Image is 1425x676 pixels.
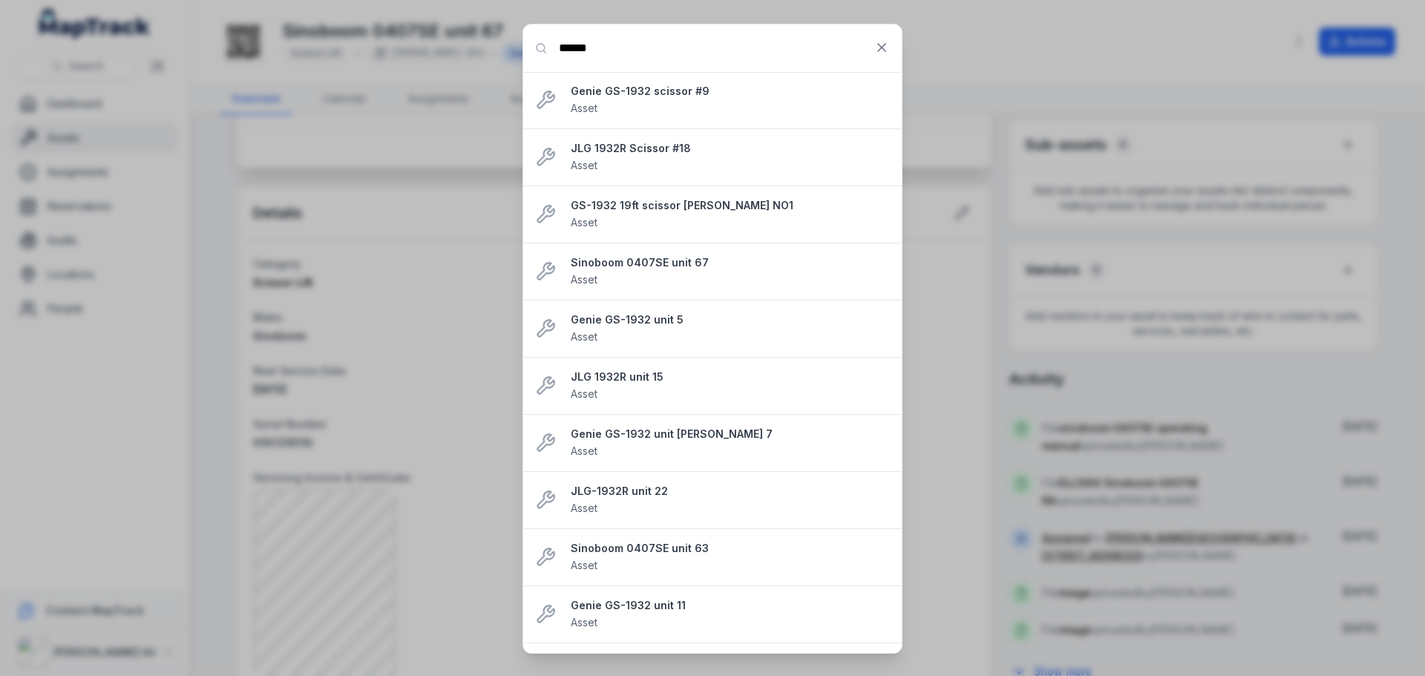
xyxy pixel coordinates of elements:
span: Asset [571,502,597,514]
strong: Genie GS-1932 unit 11 [571,598,890,613]
strong: JLG 1932R Scissor #18 [571,141,890,156]
a: Genie GS-1932 unit 5Asset [571,312,890,345]
strong: Sinoboom 0407SE unit 67 [571,255,890,270]
a: Sinoboom 0407SE unit 67Asset [571,255,890,288]
a: Genie GS-1932 unit 11Asset [571,598,890,631]
span: Asset [571,216,597,229]
span: Asset [571,616,597,629]
a: Genie GS-1932 unit [PERSON_NAME] 7Asset [571,427,890,459]
a: JLG 1932R unit 15Asset [571,370,890,402]
strong: Genie GS-1932 unit 5 [571,312,890,327]
span: Asset [571,444,597,457]
a: Genie GS-1932 scissor #9Asset [571,84,890,117]
strong: Genie GS-1932 unit [PERSON_NAME] 7 [571,427,890,442]
strong: Sinoboom 0407SE unit 63 [571,541,890,556]
strong: GS-1932 19ft scissor [PERSON_NAME] NO1 [571,198,890,213]
a: GS-1932 19ft scissor [PERSON_NAME] NO1Asset [571,198,890,231]
strong: Genie GS-1932 scissor #9 [571,84,890,99]
a: Sinoboom 0407SE unit 63Asset [571,541,890,574]
span: Asset [571,387,597,400]
span: Asset [571,559,597,571]
a: JLG-1932R unit 22Asset [571,484,890,516]
span: Asset [571,330,597,343]
span: Asset [571,273,597,286]
strong: JLG 1932R unit 15 [571,370,890,384]
span: Asset [571,102,597,114]
span: Asset [571,159,597,171]
strong: JLG-1932R unit 22 [571,484,890,499]
a: JLG 1932R Scissor #18Asset [571,141,890,174]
